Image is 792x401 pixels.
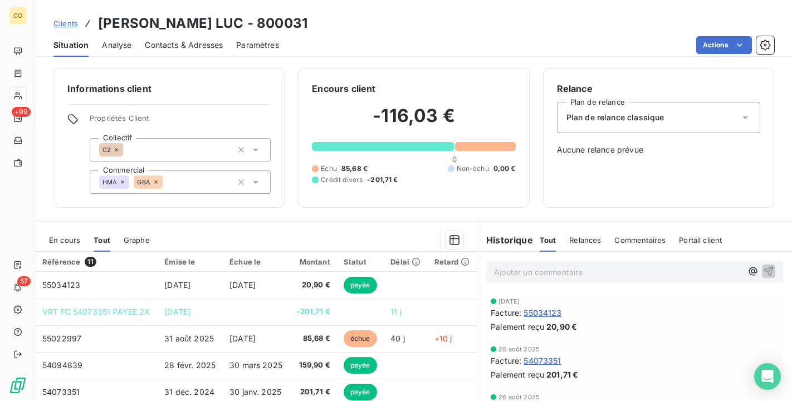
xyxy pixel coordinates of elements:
[321,164,337,174] span: Échu
[390,257,421,266] div: Délai
[17,276,31,286] span: 57
[457,164,489,174] span: Non-échu
[344,257,377,266] div: Statut
[42,334,81,343] span: 55022997
[321,175,363,185] span: Crédit divers
[546,321,577,332] span: 20,90 €
[557,82,760,95] h6: Relance
[367,175,398,185] span: -201,71 €
[498,298,520,305] span: [DATE]
[434,334,452,343] span: +10 j
[546,369,578,380] span: 201,71 €
[98,13,307,33] h3: [PERSON_NAME] LUC - 800031
[229,280,256,290] span: [DATE]
[312,82,375,95] h6: Encours client
[312,105,515,138] h2: -116,03 €
[491,369,544,380] span: Paiement reçu
[85,257,96,267] span: 11
[229,360,282,370] span: 30 mars 2025
[164,257,216,266] div: Émise le
[524,307,561,319] span: 55034123
[90,114,271,129] span: Propriétés Client
[493,164,516,174] span: 0,00 €
[145,40,223,51] span: Contacts & Adresses
[754,363,781,390] div: Open Intercom Messenger
[236,40,279,51] span: Paramètres
[390,307,402,316] span: 11 j
[164,307,190,316] span: [DATE]
[344,277,377,294] span: payée
[49,236,80,244] span: En cours
[566,112,664,123] span: Plan de relance classique
[477,233,533,247] h6: Historique
[696,36,752,54] button: Actions
[296,280,330,291] span: 20,90 €
[344,384,377,400] span: payée
[452,155,457,164] span: 0
[9,376,27,394] img: Logo LeanPay
[491,355,521,366] span: Facture :
[498,346,540,353] span: 26 août 2025
[42,257,151,267] div: Référence
[123,145,132,155] input: Ajouter une valeur
[164,360,216,370] span: 28 févr. 2025
[498,394,540,400] span: 26 août 2025
[296,257,330,266] div: Montant
[434,257,471,266] div: Retard
[42,360,82,370] span: 54094839
[164,387,214,397] span: 31 déc. 2024
[124,236,150,244] span: Graphe
[42,387,80,397] span: 54073351
[102,40,131,51] span: Analyse
[42,280,80,290] span: 55034123
[102,146,111,153] span: C2
[12,107,31,117] span: +99
[53,19,78,28] span: Clients
[53,40,89,51] span: Situation
[42,307,150,316] span: VRT FC 54073351 PAYEE 2X
[94,236,110,244] span: Tout
[229,387,281,397] span: 30 janv. 2025
[296,306,330,317] span: -201,71 €
[296,360,330,371] span: 159,90 €
[491,307,521,319] span: Facture :
[9,7,27,25] div: CO
[102,179,117,185] span: HMA
[557,144,760,155] span: Aucune relance prévue
[163,177,172,187] input: Ajouter une valeur
[344,357,377,374] span: payée
[67,82,271,95] h6: Informations client
[229,257,283,266] div: Échue le
[491,321,544,332] span: Paiement reçu
[341,164,368,174] span: 85,68 €
[164,280,190,290] span: [DATE]
[164,334,214,343] span: 31 août 2025
[229,334,256,343] span: [DATE]
[53,18,78,29] a: Clients
[540,236,556,244] span: Tout
[524,355,561,366] span: 54073351
[344,330,377,347] span: échue
[296,333,330,344] span: 85,68 €
[390,334,405,343] span: 40 j
[137,179,150,185] span: GBA
[614,236,666,244] span: Commentaires
[569,236,601,244] span: Relances
[296,387,330,398] span: 201,71 €
[679,236,722,244] span: Portail client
